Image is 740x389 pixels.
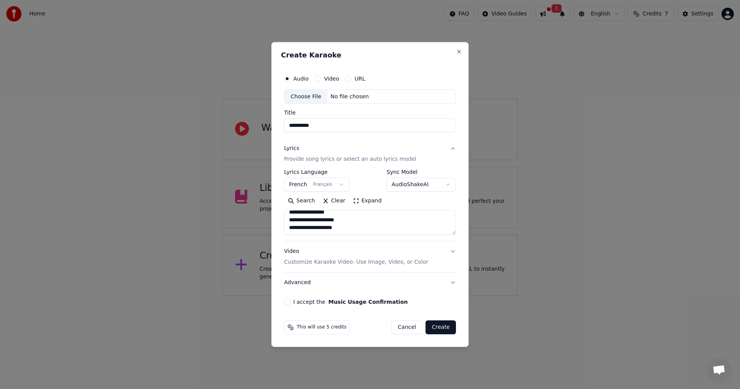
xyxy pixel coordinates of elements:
[284,110,456,116] label: Title
[328,93,372,101] div: No file chosen
[284,139,456,170] button: LyricsProvide song lyrics or select an auto lyrics model
[284,145,299,153] div: Lyrics
[284,242,456,273] button: VideoCustomize Karaoke Video: Use Image, Video, or Color
[293,299,408,305] label: I accept the
[284,90,328,104] div: Choose File
[284,273,456,293] button: Advanced
[391,320,422,334] button: Cancel
[284,156,416,163] p: Provide song lyrics or select an auto lyrics model
[284,170,456,241] div: LyricsProvide song lyrics or select an auto lyrics model
[328,299,408,305] button: I accept the
[284,195,319,207] button: Search
[284,258,428,266] p: Customize Karaoke Video: Use Image, Video, or Color
[425,320,456,334] button: Create
[319,195,349,207] button: Clear
[349,195,385,207] button: Expand
[281,52,459,59] h2: Create Karaoke
[297,324,346,330] span: This will use 5 credits
[324,76,339,81] label: Video
[284,248,428,266] div: Video
[355,76,365,81] label: URL
[387,170,456,175] label: Sync Model
[293,76,309,81] label: Audio
[284,170,350,175] label: Lyrics Language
